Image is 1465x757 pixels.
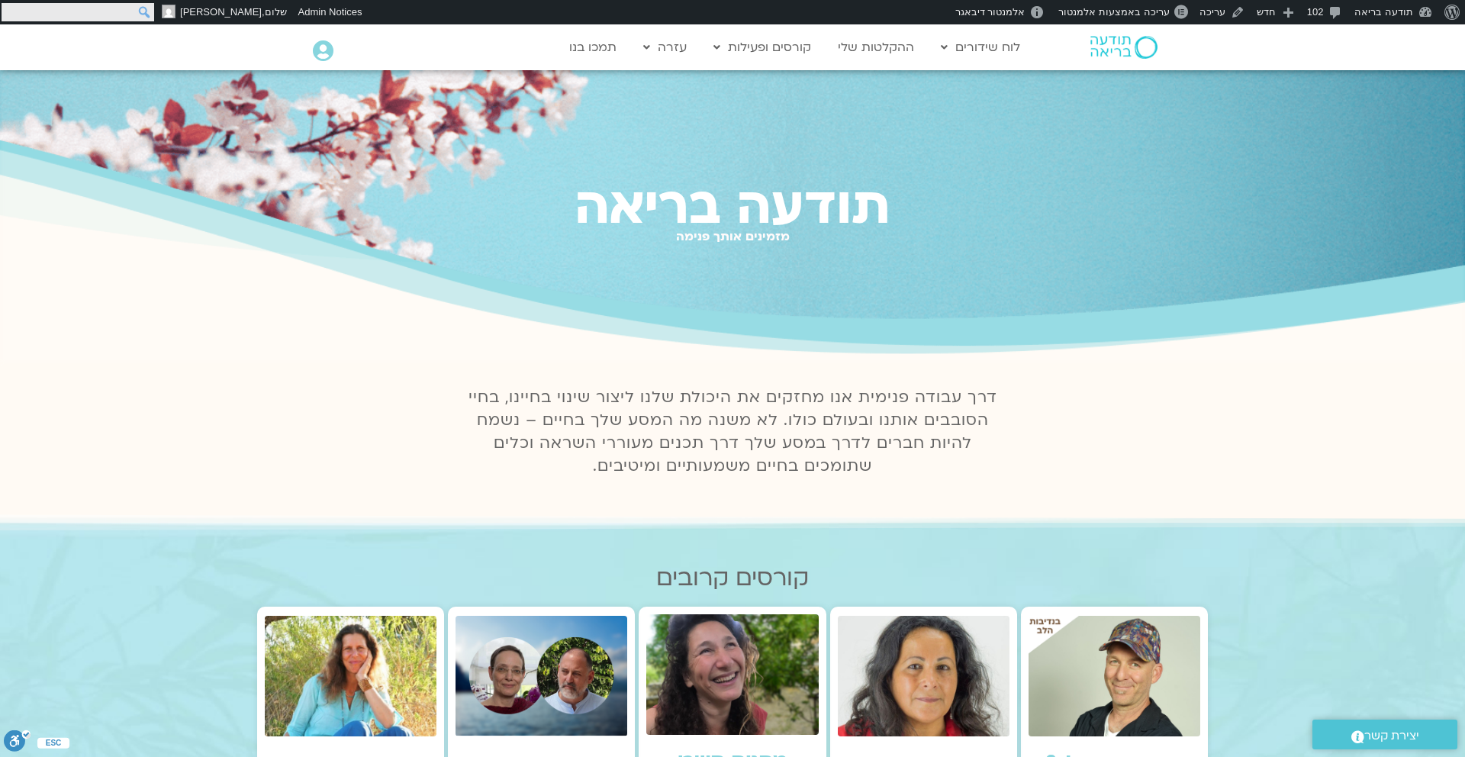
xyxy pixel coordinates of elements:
[1058,6,1169,18] span: עריכה באמצעות אלמנטור
[1312,720,1457,749] a: יצירת קשר
[933,33,1028,62] a: לוח שידורים
[180,6,262,18] span: [PERSON_NAME]
[830,33,922,62] a: ההקלטות שלי
[636,33,694,62] a: עזרה
[706,33,819,62] a: קורסים ופעילות
[459,386,1006,478] p: דרך עבודה פנימית אנו מחזקים את היכולת שלנו ליצור שינוי בחיינו, בחיי הסובבים אותנו ובעולם כולו. לא...
[1364,726,1419,746] span: יצירת קשר
[257,565,1208,591] h2: קורסים קרובים
[1090,36,1158,59] img: תודעה בריאה
[562,33,624,62] a: תמכו בנו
